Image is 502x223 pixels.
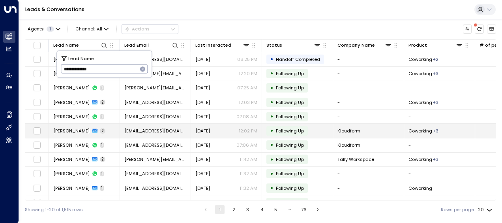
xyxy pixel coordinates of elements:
div: • [270,68,273,79]
div: Product [408,42,463,49]
p: 12:20 PM [239,70,257,77]
span: adamcamilletti@hotmail.com [124,185,186,191]
span: Yesterday [195,113,210,120]
span: 1 [100,171,104,177]
div: Day office,Membership,Private Office [433,128,438,134]
span: Toggle select row [33,70,41,77]
span: sanjay@kloudform.com [124,128,186,134]
span: Yesterday [195,185,210,191]
button: Actions [122,24,178,34]
button: Go to page 4 [257,205,266,214]
span: Lead Name [68,55,94,62]
span: Coworking [408,70,432,77]
span: Handoff Completed [276,56,320,62]
p: 07:08 AM [236,113,257,120]
span: Tally Workspace [337,156,374,163]
span: Toggle select row [33,113,41,121]
td: - [333,95,404,109]
button: Customize [463,25,472,34]
div: • [270,54,273,64]
span: 1 [47,26,54,32]
span: rob.pollard2014@outlook.com [124,199,186,206]
div: Dedicated Desk,Membership,Private Office [433,99,438,106]
button: Go to page 5 [271,205,281,214]
span: 1 [100,185,104,191]
td: - [333,195,404,209]
div: • [270,125,273,136]
span: Agents [28,27,44,31]
span: Abdel Rahman [53,99,90,106]
div: … [285,205,294,214]
div: • [270,97,273,108]
span: Yesterday [195,142,210,148]
div: Lead Name [53,42,108,49]
span: aboodkhaled1991@gmail.com [124,99,186,106]
td: - [404,81,475,95]
div: Status [266,42,321,49]
div: Product [408,42,427,49]
span: adamcamilletti@hotmail.com [124,170,186,177]
span: Following Up [276,170,304,177]
span: Toggle select row [33,55,41,63]
p: 11:32 AM [240,170,257,177]
div: Last Interacted [195,42,250,49]
span: Abdel Rahman [53,113,90,120]
td: - [333,167,404,181]
div: Membership,Private Office [433,56,438,62]
span: Toggle select row [33,155,41,163]
span: All [97,26,102,32]
span: Coworking [408,185,432,191]
div: Status [266,42,282,49]
span: sanjay@kloudform.com [124,142,186,148]
span: There are new threads available. Refresh the grid to view the latest updates. [475,25,484,34]
span: Yesterday [195,128,210,134]
span: Yesterday [195,199,210,206]
span: 1 [100,85,104,91]
button: Channel:All [73,25,111,33]
span: lydia@tallyworkspace.com [124,156,186,163]
span: Channel: [73,25,111,33]
span: Sanjay Muthiyalu [53,142,90,148]
td: - [333,52,404,66]
span: Coworking [408,156,432,163]
button: Archived Leads [487,25,496,34]
span: Adam Camilletti [53,170,90,177]
span: Toggle select row [33,170,41,178]
div: • [270,140,273,150]
td: - [333,181,404,195]
span: Toggle select row [33,198,41,206]
td: - [404,110,475,123]
span: Toggle select row [33,141,41,149]
span: Yesterday [195,70,210,77]
div: Company Name [337,42,392,49]
div: Lead Name [53,42,79,49]
span: Coworking [408,99,432,106]
span: Yesterday [195,156,210,163]
div: • [270,197,273,208]
span: Yesterday [195,99,210,106]
div: Actions [125,26,150,32]
span: vatsal.dholakiya2000@gmail.com [124,70,186,77]
span: 2 [100,100,105,105]
span: 2 [100,157,105,162]
div: • [270,183,273,193]
span: cvoverseas@126.com [124,56,186,62]
p: 12:03 PM [239,99,257,106]
span: Following Up [276,85,304,91]
div: • [270,83,273,93]
span: Following Up [276,70,304,77]
td: - [333,81,404,95]
span: Lydia KPEJY [53,156,90,163]
p: 12:02 PM [239,128,257,134]
span: Toggle select row [33,84,41,92]
p: 08:25 PM [237,56,257,62]
span: Following Up [276,113,304,120]
div: Showing 1-20 of 1,515 rows [25,206,83,213]
div: Last Interacted [195,42,231,49]
td: - [404,138,475,152]
span: Sanjay Muthiyalu [53,128,90,134]
span: Edwin Wang [53,56,90,62]
span: Yesterday [195,170,210,177]
span: 1 [100,114,104,119]
span: Yesterday [195,56,210,62]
